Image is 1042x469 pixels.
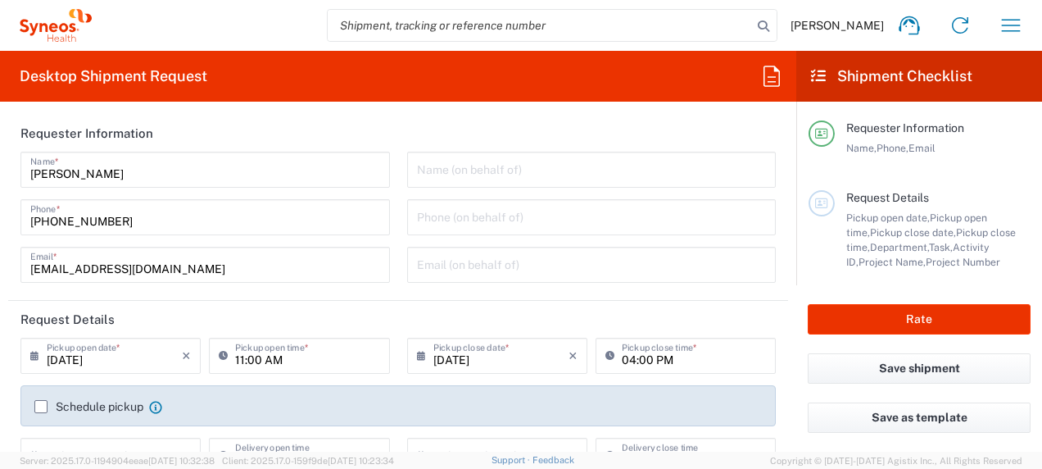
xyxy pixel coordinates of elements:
[870,226,956,239] span: Pickup close date,
[877,142,908,154] span: Phone,
[20,125,153,142] h2: Requester Information
[808,353,1031,384] button: Save shipment
[791,18,884,33] span: [PERSON_NAME]
[328,10,752,41] input: Shipment, tracking or reference number
[908,142,936,154] span: Email
[929,241,953,253] span: Task,
[926,256,1000,268] span: Project Number
[846,142,877,154] span: Name,
[182,343,191,369] i: ×
[20,312,115,328] h2: Request Details
[222,456,394,466] span: Client: 2025.17.0-159f9de
[846,191,929,204] span: Request Details
[492,455,532,465] a: Support
[846,212,930,224] span: Pickup open date,
[811,66,972,86] h2: Shipment Checklist
[859,256,926,268] span: Project Name,
[808,403,1031,433] button: Save as template
[34,400,143,413] label: Schedule pickup
[569,343,578,369] i: ×
[870,241,929,253] span: Department,
[770,453,1022,468] span: Copyright © [DATE]-[DATE] Agistix Inc., All Rights Reserved
[20,456,215,466] span: Server: 2025.17.0-1194904eeae
[20,66,207,86] h2: Desktop Shipment Request
[532,455,574,465] a: Feedback
[148,456,215,466] span: [DATE] 10:32:38
[808,304,1031,335] button: Rate
[328,456,394,466] span: [DATE] 10:23:34
[846,121,964,134] span: Requester Information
